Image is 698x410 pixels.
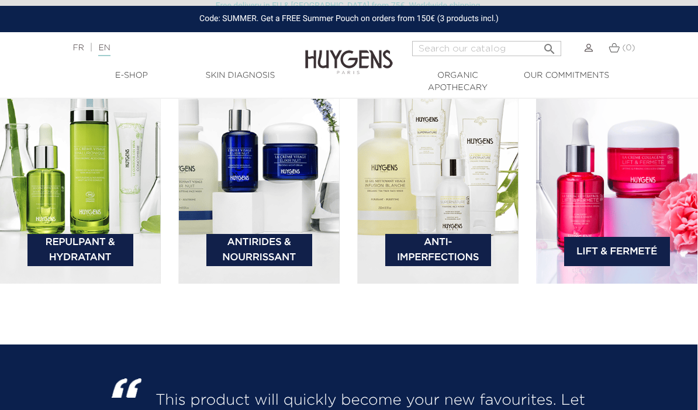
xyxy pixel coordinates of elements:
[67,41,282,55] div: |
[412,41,561,56] input: Search
[403,70,512,94] a: Organic Apothecary
[539,37,560,53] button: 
[512,70,621,82] a: Our commitments
[206,234,312,266] a: Antirides & Nourrissant
[77,70,186,82] a: E-Shop
[385,234,491,266] a: Anti-Imperfections
[564,237,670,266] a: Lift & Fermeté
[72,44,84,52] a: FR
[98,44,110,56] a: EN
[305,31,393,76] img: Huygens
[178,51,340,284] img: bannière catégorie 2
[27,234,133,266] a: Repulpant & Hydratant
[536,51,697,284] img: bannière catégorie 4
[622,44,635,52] span: (0)
[542,39,557,53] i: 
[186,70,295,82] a: Skin Diagnosis
[357,51,519,284] img: bannière catégorie 3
